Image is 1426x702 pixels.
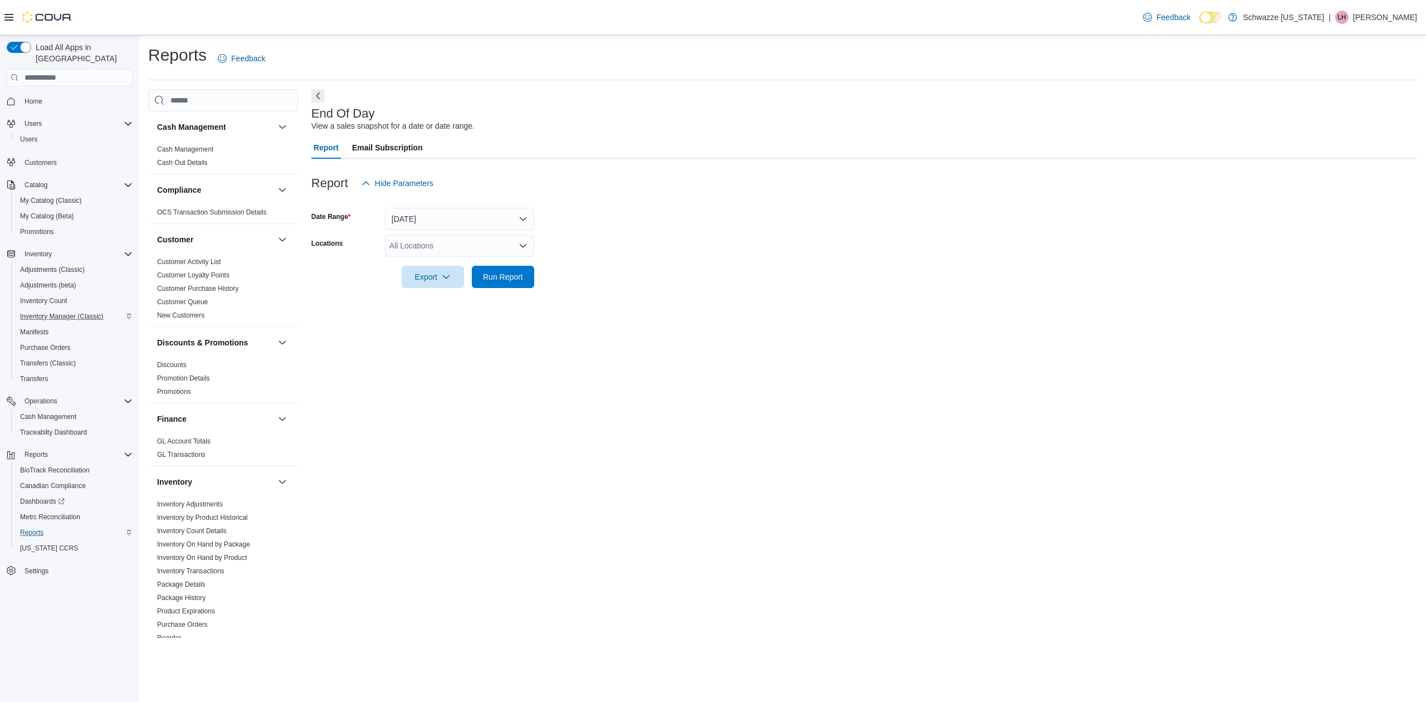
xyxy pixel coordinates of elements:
span: Hide Parameters [375,178,433,189]
a: Promotion Details [157,374,210,382]
span: Manifests [16,325,133,339]
div: View a sales snapshot for a date or date range. [311,120,475,132]
a: Metrc Reconciliation [16,510,85,524]
a: Cash Out Details [157,159,208,167]
label: Locations [311,239,343,248]
span: Operations [20,394,133,408]
button: Metrc Reconciliation [11,509,137,525]
span: Users [16,133,133,146]
a: Inventory On Hand by Product [157,554,247,562]
h3: Inventory [157,476,192,487]
span: Inventory Manager (Classic) [20,312,104,321]
button: Users [20,117,46,130]
span: Users [20,117,133,130]
span: Inventory Transactions [157,567,224,576]
span: Inventory Count Details [157,526,227,535]
span: Inventory On Hand by Package [157,540,250,549]
button: BioTrack Reconciliation [11,462,137,478]
span: Home [20,94,133,108]
button: Cash Management [11,409,137,425]
span: Adjustments (beta) [16,279,133,292]
button: Canadian Compliance [11,478,137,494]
span: Transfers (Classic) [16,357,133,370]
a: Package Details [157,581,206,588]
button: Inventory [276,475,289,489]
span: Adjustments (Classic) [20,265,85,274]
span: My Catalog (Beta) [20,212,74,221]
a: Package History [157,594,206,602]
a: Purchase Orders [16,341,75,354]
span: Inventory by Product Historical [157,513,248,522]
a: Canadian Compliance [16,479,90,493]
span: OCS Transaction Submission Details [157,208,267,217]
button: Home [2,93,137,109]
span: Catalog [25,181,47,189]
a: Purchase Orders [157,621,208,628]
a: Manifests [16,325,53,339]
h3: Cash Management [157,121,226,133]
h1: Reports [148,44,207,66]
a: Transfers [16,372,52,386]
button: Transfers (Classic) [11,355,137,371]
span: Promotion Details [157,374,210,383]
span: Reports [20,528,43,537]
div: Discounts & Promotions [148,358,298,403]
a: Product Expirations [157,607,215,615]
span: Cash Management [157,145,213,154]
span: Discounts [157,360,187,369]
a: Customer Purchase History [157,285,239,292]
span: Operations [25,397,57,406]
button: My Catalog (Beta) [11,208,137,224]
h3: Discounts & Promotions [157,337,248,348]
button: Inventory [2,246,137,262]
button: [US_STATE] CCRS [11,540,137,556]
button: Reports [11,525,137,540]
button: Operations [2,393,137,409]
button: Inventory Count [11,293,137,309]
span: My Catalog (Classic) [20,196,82,205]
span: Cash Management [20,412,76,421]
span: My Catalog (Beta) [16,209,133,223]
span: Purchase Orders [20,343,71,352]
button: Operations [20,394,62,408]
span: Adjustments (beta) [20,281,76,290]
div: Compliance [148,206,298,223]
a: Inventory Manager (Classic) [16,310,108,323]
span: Load All Apps in [GEOGRAPHIC_DATA] [31,42,133,64]
a: New Customers [157,311,204,319]
span: New Customers [157,311,204,320]
a: [US_STATE] CCRS [16,542,82,555]
button: Hide Parameters [357,172,438,194]
button: Traceabilty Dashboard [11,425,137,440]
button: Customer [157,234,274,245]
a: Cash Management [157,145,213,153]
span: Export [408,266,457,288]
button: Adjustments (beta) [11,277,137,293]
span: Promotions [20,227,54,236]
button: Next [311,89,325,103]
span: Manifests [20,328,48,337]
span: Reports [20,448,133,461]
span: Inventory [25,250,52,259]
div: Inventory [148,498,298,662]
p: Schwazze [US_STATE] [1243,11,1324,24]
a: Traceabilty Dashboard [16,426,91,439]
a: Transfers (Classic) [16,357,80,370]
span: Customer Loyalty Points [157,271,229,280]
a: My Catalog (Beta) [16,209,79,223]
div: Customer [148,255,298,326]
span: Metrc Reconciliation [16,510,133,524]
button: Reports [2,447,137,462]
span: Dark Mode [1199,23,1200,24]
a: Feedback [1139,6,1195,28]
p: | [1329,11,1331,24]
a: Inventory Count Details [157,527,227,535]
span: Customers [25,158,57,167]
span: Reorder [157,633,181,642]
button: Catalog [2,177,137,193]
a: BioTrack Reconciliation [16,464,94,477]
span: Inventory On Hand by Product [157,553,247,562]
a: Inventory Transactions [157,567,224,575]
button: Adjustments (Classic) [11,262,137,277]
span: Promotions [16,225,133,238]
